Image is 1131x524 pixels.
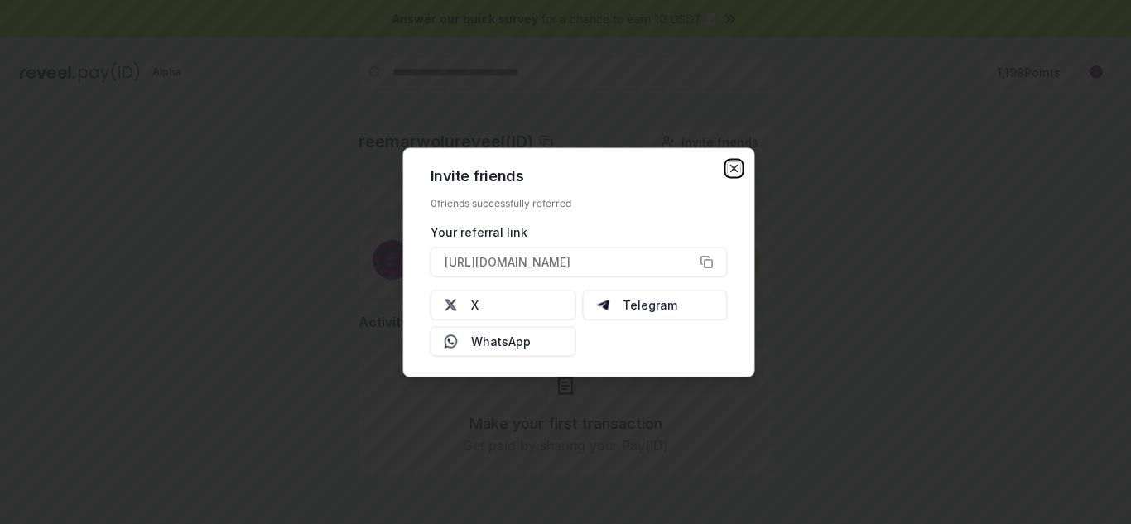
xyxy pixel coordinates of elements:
div: Your referral link [431,223,728,240]
button: Telegram [582,290,728,320]
img: Telegram [596,298,609,311]
h2: Invite friends [431,168,728,183]
img: X [445,298,458,311]
button: [URL][DOMAIN_NAME] [431,247,728,276]
img: Whatsapp [445,334,458,348]
button: X [431,290,576,320]
div: 0 friends successfully referred [431,196,728,209]
button: WhatsApp [431,326,576,356]
span: [URL][DOMAIN_NAME] [445,253,570,271]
